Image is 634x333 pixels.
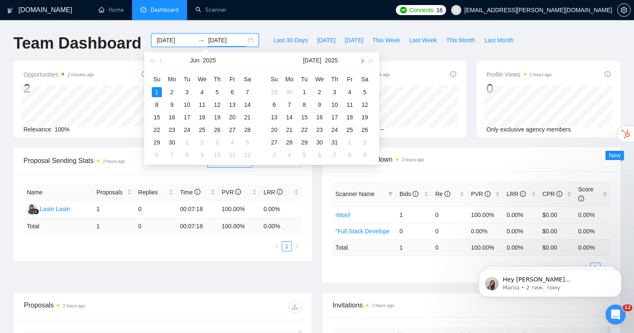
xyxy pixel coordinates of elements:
[7,49,138,92] div: Hello! I’m Nazar, and I’ll gladly support you with your request 😊Please allow me a couple of minu...
[327,98,342,111] td: 2025-07-10
[7,93,138,258] div: You can see all of your stats directly in theDashboard. In the Proposals block, you’ll find the t...
[263,189,283,196] span: LRR
[147,3,162,18] div: Закрити
[282,98,297,111] td: 2025-07-07
[297,98,312,111] td: 2025-07-08
[269,34,312,47] button: Last 30 Days
[40,269,47,276] button: Завантажити вкладений файл
[40,31,49,39] img: Profile image for Nazar
[195,189,200,195] span: info-circle
[167,87,177,97] div: 2
[164,149,179,161] td: 2025-07-07
[197,112,207,122] div: 18
[402,157,424,162] time: 2 hours ago
[225,86,240,98] td: 2025-06-06
[325,52,338,69] button: 2025
[380,126,384,133] span: --
[282,136,297,149] td: 2025-07-28
[400,191,418,197] span: Bids
[242,100,252,110] div: 14
[294,244,299,249] span: right
[240,111,255,124] td: 2025-06-21
[409,36,437,45] span: Last Week
[269,100,279,110] div: 6
[314,150,325,160] div: 6
[360,87,370,97] div: 5
[182,87,192,97] div: 3
[13,269,20,276] button: Вибір емодзі
[297,136,312,149] td: 2025-07-29
[284,150,294,160] div: 4
[27,205,70,212] a: LLLastri Lastri
[368,72,390,77] time: 2 hours ago
[345,87,355,97] div: 4
[179,98,195,111] td: 2025-06-10
[13,188,131,254] div: Additionally, the Scanner Breakdown section gives you insight into how each scanner is performing...
[36,32,145,40] p: Message from Mariia, sent 2 тиж. тому
[327,111,342,124] td: 2025-07-17
[179,72,195,86] th: Tu
[149,86,164,98] td: 2025-06-01
[342,86,357,98] td: 2025-07-04
[342,111,357,124] td: 2025-07-18
[357,98,372,111] td: 2025-07-12
[23,126,51,133] span: Relevance
[96,188,125,197] span: Proposals
[222,189,242,196] span: PVR
[227,150,237,160] div: 11
[330,100,340,110] div: 10
[151,6,179,13] span: Dashboard
[142,71,148,77] span: info-circle
[164,86,179,98] td: 2025-06-02
[195,72,210,86] th: We
[13,139,131,188] div: If you scroll further, the Proposal Sending Stats section shows details by manager and freelancer...
[274,244,279,249] span: left
[486,126,571,133] span: Only exclusive agency members
[284,137,294,147] div: 28
[282,111,297,124] td: 2025-07-14
[149,124,164,136] td: 2025-06-22
[7,4,13,17] img: logo
[345,150,355,160] div: 8
[7,30,161,49] div: Nazar каже…
[299,100,309,110] div: 8
[342,124,357,136] td: 2025-07-25
[486,70,552,80] span: Profile Views
[23,155,207,166] span: Proposal Sending Stats
[267,98,282,111] td: 2025-07-06
[227,125,237,135] div: 27
[225,98,240,111] td: 2025-06-13
[312,86,327,98] td: 2025-07-02
[212,125,222,135] div: 26
[332,154,611,165] span: Scanner Breakdown
[41,10,66,19] p: У мережі
[388,191,393,196] span: filter
[167,125,177,135] div: 23
[267,149,282,161] td: 2025-08-03
[24,5,37,18] img: Profile image for Nazar
[13,54,131,70] div: Hello! I’m Nazar, and I’ll gladly support you with your request 😊
[167,100,177,110] div: 9
[312,124,327,136] td: 2025-07-23
[33,209,39,214] img: gigradar-bm.png
[297,149,312,161] td: 2025-08-05
[609,152,621,159] span: New
[164,136,179,149] td: 2025-06-30
[618,7,630,13] span: setting
[131,3,147,19] button: Головна
[138,188,167,197] span: Replies
[617,3,631,17] button: setting
[225,136,240,149] td: 2025-07-04
[372,36,400,45] span: This Week
[135,184,177,201] th: Replies
[7,49,161,93] div: Nazar каже…
[212,137,222,147] div: 3
[227,137,237,147] div: 4
[182,125,192,135] div: 24
[623,305,632,311] span: 12
[149,72,164,86] th: Su
[240,136,255,149] td: 2025-07-05
[164,72,179,86] th: Mo
[152,87,162,97] div: 1
[23,106,59,113] b: Dashboard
